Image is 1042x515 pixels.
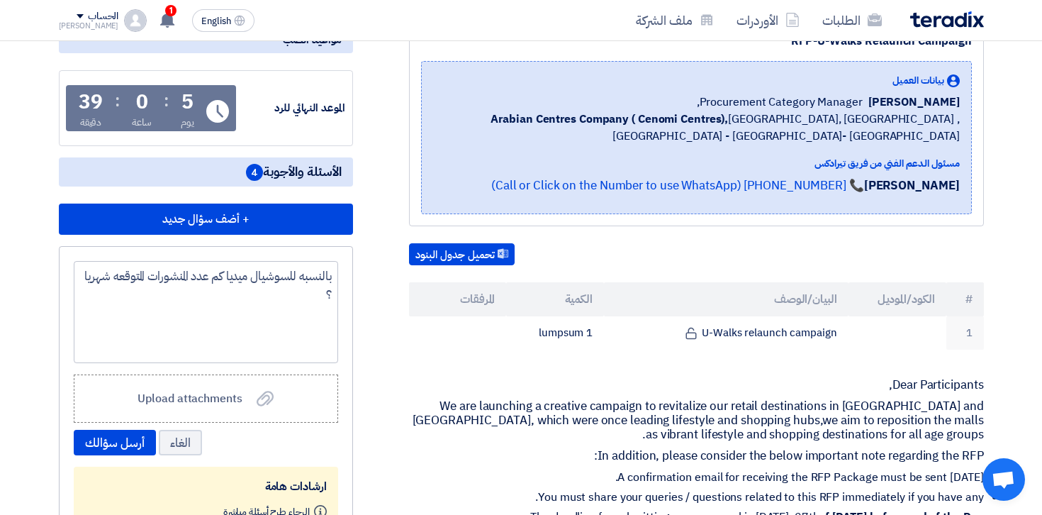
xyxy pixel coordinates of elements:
[421,33,972,50] div: RFP-U-Walks Relaunch Campaign
[159,430,202,455] button: الغاء
[697,94,863,111] span: Procurement Category Manager,
[506,282,604,316] th: الكمية
[59,22,119,30] div: [PERSON_NAME]
[946,282,984,316] th: #
[604,316,848,350] td: U-Walks relaunch campaign
[946,316,984,350] td: 1
[624,4,725,37] a: ملف الشركة
[409,399,984,442] p: We are launching a creative campaign to revitalize our retail destinations in [GEOGRAPHIC_DATA] a...
[409,243,515,266] button: تحميل جدول البنود
[239,100,345,116] div: الموعد النهائي للرد
[74,430,156,455] button: أرسل سؤالك
[246,164,263,181] span: 4
[420,490,984,504] li: You must share your queries / questions related to this RFP immediately if you have any.
[506,316,604,350] td: 1 lumpsum
[80,115,102,130] div: دقيقة
[868,94,960,111] span: [PERSON_NAME]
[59,204,353,235] button: + أضف سؤال جديد
[491,177,864,194] a: 📞 [PHONE_NUMBER] (Call or Click on the Number to use WhatsApp)
[74,261,338,363] div: اكتب سؤالك هنا
[420,470,984,484] li: A confirmation email for receiving the RFP Package must be sent [DATE].
[433,156,960,171] div: مسئول الدعم الفني من فريق تيرادكس
[165,5,177,16] span: 1
[85,478,327,495] div: ارشادات هامة
[491,111,728,128] b: Arabian Centres Company ( Cenomi Centres),
[892,73,944,88] span: بيانات العميل
[811,4,893,37] a: الطلبات
[201,16,231,26] span: English
[138,390,242,407] span: Upload attachments
[136,92,148,112] div: 0
[864,177,960,194] strong: [PERSON_NAME]
[181,115,194,130] div: يوم
[409,449,984,463] p: In addition, please consider the below important note regarding the RFP:
[409,378,984,392] p: Dear Participants,
[164,88,169,113] div: :
[192,9,254,32] button: English
[79,92,103,112] div: 39
[246,163,342,181] span: الأسئلة والأجوبة
[88,11,118,23] div: الحساب
[725,4,811,37] a: الأوردرات
[982,458,1025,501] a: Open chat
[181,92,194,112] div: 5
[124,9,147,32] img: profile_test.png
[115,88,120,113] div: :
[848,282,946,316] th: الكود/الموديل
[433,111,960,145] span: [GEOGRAPHIC_DATA], [GEOGRAPHIC_DATA] ,[GEOGRAPHIC_DATA] - [GEOGRAPHIC_DATA]- [GEOGRAPHIC_DATA]
[604,282,848,316] th: البيان/الوصف
[132,115,152,130] div: ساعة
[910,11,984,28] img: Teradix logo
[409,282,507,316] th: المرفقات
